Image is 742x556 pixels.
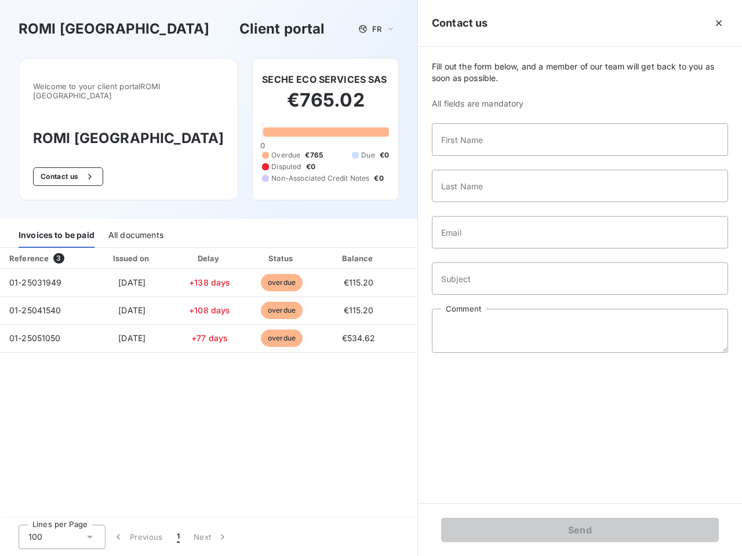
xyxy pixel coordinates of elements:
div: Invoices to be paid [19,224,94,248]
span: €765 [305,150,323,160]
span: €115.20 [344,277,374,287]
span: Overdue [271,150,300,160]
span: overdue [261,302,303,319]
input: placeholder [432,170,728,202]
span: [DATE] [118,305,146,315]
span: 01-25041540 [9,305,61,315]
button: Contact us [33,167,103,186]
span: Non-Associated Credit Notes [271,173,369,184]
input: placeholder [432,123,728,156]
span: €115.20 [344,305,374,315]
div: Delay [177,253,243,264]
span: +108 days [189,305,230,315]
h3: Client portal [239,19,325,39]
span: [DATE] [118,333,146,343]
input: placeholder [432,262,728,295]
span: All fields are mandatory [432,98,728,109]
div: All documents [108,224,163,248]
span: €0 [380,150,389,160]
button: 1 [170,525,187,549]
button: Next [187,525,235,549]
span: Fill out the form below, and a member of our team will get back to you as soon as possible. [432,61,728,84]
h2: €765.02 [262,89,389,123]
h6: SECHE ECO SERVICES SAS [262,72,387,86]
button: Previous [106,525,170,549]
span: €534.62 [342,333,376,343]
span: €0 [306,162,315,172]
span: Due [361,150,374,160]
span: 01-25051050 [9,333,61,343]
span: 3 [53,253,64,264]
input: placeholder [432,216,728,248]
button: Send [441,518,719,542]
span: overdue [261,274,303,291]
span: [DATE] [118,277,146,287]
div: Reference [9,254,49,263]
span: 100 [28,531,42,543]
span: €0 [374,173,383,184]
span: 01-25031949 [9,277,62,287]
div: Status [248,253,317,264]
span: Disputed [271,162,301,172]
h3: ROMI [GEOGRAPHIC_DATA] [19,19,209,39]
span: overdue [261,330,303,347]
span: +138 days [189,277,230,287]
div: PDF [401,253,460,264]
span: FR [372,24,381,34]
h3: ROMI [GEOGRAPHIC_DATA] [33,128,224,149]
h5: Contact us [432,15,488,31]
span: 1 [177,531,180,543]
span: +77 days [191,333,228,343]
div: Issued on [92,253,172,264]
span: 0 [260,141,265,150]
div: Balance [321,253,397,264]
span: Welcome to your client portal ROMI [GEOGRAPHIC_DATA] [33,82,224,100]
